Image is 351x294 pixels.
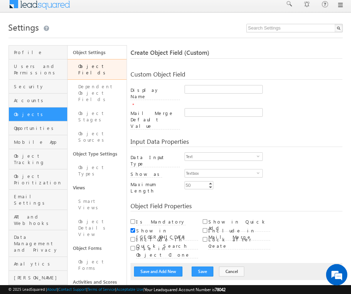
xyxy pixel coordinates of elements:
a: API and Webhooks [9,210,68,230]
span: Security [14,83,66,90]
button: Save [192,267,213,277]
a: Object Settings [68,46,127,59]
a: Accounts [9,94,68,107]
span: Accounts [14,97,66,104]
span: Users and Permissions [14,63,66,76]
span: Data Management and Privacy [14,234,66,253]
span: Your Leadsquared Account Number is [145,287,226,292]
div: Input Data Properties [131,138,343,147]
span: Textbox [185,169,257,177]
a: Terms of Service [88,287,116,292]
span: Settings [9,21,39,33]
div: Minimize live chat window [117,4,134,21]
a: Lock after Create [208,243,270,249]
a: Object Stages [68,106,127,127]
a: Email Settings [9,190,68,210]
a: Use in Object Clone [136,252,198,258]
a: Users and Permissions [9,59,68,80]
a: Mail Merge Default Value [131,123,180,129]
a: Decrement [208,185,213,189]
em: Start Chat [97,219,129,229]
a: Dependent Object Fields [68,80,127,106]
label: Mail Merge Default Value [131,110,180,130]
label: Show in Quick Add [208,219,270,232]
a: Data Management and Privacy [9,230,68,257]
a: Object Prioritization [9,169,68,190]
label: Data Input Type [131,154,180,167]
a: Analytics [9,257,68,271]
span: 78042 [215,287,226,292]
span: Object Prioritization [14,173,66,186]
div: Object Field Properties [131,203,343,211]
a: Object Type Settings [68,147,127,161]
textarea: Type your message and hit 'Enter' [9,66,130,213]
label: Display Name [131,87,180,100]
label: Show in [GEOGRAPHIC_DATA] [136,227,198,241]
label: Include in Mail Merge [208,227,270,241]
a: Objects [9,107,68,121]
a: Acceptable Use [117,287,144,292]
span: Email Settings [14,193,66,206]
a: Smart Views [68,194,127,215]
a: Include in Mail Merge [208,234,270,240]
span: Profile [14,49,66,56]
span: Analytics [14,261,66,267]
button: Cancel [219,267,244,277]
a: Object Fields [68,59,127,80]
a: Object Details View [68,215,127,241]
a: About [47,287,58,292]
a: [PERSON_NAME] [9,271,68,285]
a: Increment [208,182,213,185]
label: Use in Object Clone [136,245,198,258]
a: Include in Quick Search [136,243,198,249]
span: Object Tracking [14,153,66,166]
span: [PERSON_NAME] [14,274,66,281]
a: Show in [GEOGRAPHIC_DATA] [136,234,198,240]
span: Text [185,153,257,161]
span: Opportunities [14,125,66,131]
a: Object Types [68,161,127,181]
a: Mobile App [9,135,68,149]
a: Object Forms [68,241,127,255]
label: Maximum Length [131,181,180,194]
a: Object Sources [68,127,127,147]
a: Display Name [131,93,180,99]
span: Mobile App [14,139,66,145]
a: Object Forms [68,255,127,275]
span: Objects [14,111,66,117]
span: API and Webhooks [14,214,66,226]
a: Views [68,181,127,194]
a: Opportunities [9,121,68,135]
a: Data Input Type [131,161,180,167]
span: select [257,171,262,174]
a: Object Tracking [9,149,68,169]
span: Create Object Field (Custom) [131,48,209,57]
a: Is Mandatory [136,219,186,225]
label: Show as [131,171,162,178]
button: Save and Add New [134,267,182,277]
label: Lock after Create [208,236,270,250]
input: Search Settings [246,24,343,32]
span: © 2025 LeadSquared | | | | | [9,286,226,293]
label: Is Mandatory [136,219,186,225]
label: Include in Quick Search [136,236,198,250]
img: d_60004797649_company_0_60004797649 [12,37,30,47]
span: select [257,154,262,158]
a: Contact Support [59,287,87,292]
div: Custom Object Field [131,71,343,80]
a: Profile [9,46,68,59]
a: Security [9,80,68,94]
a: Show in Quick Add [208,225,270,231]
div: Chat with us now [37,37,119,47]
a: Activities and Scores [68,275,127,289]
div: 50 [185,181,192,189]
